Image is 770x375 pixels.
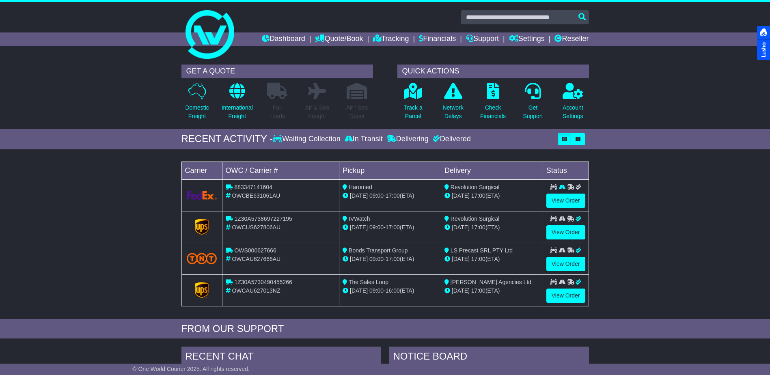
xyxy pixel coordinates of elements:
[187,253,217,264] img: TNT_Domestic.png
[343,223,438,232] div: - (ETA)
[195,219,209,235] img: GetCarrierServiceLogo
[349,247,408,254] span: Bonds Transport Group
[444,192,539,200] div: (ETA)
[181,323,589,335] div: FROM OUR SUPPORT
[350,256,368,262] span: [DATE]
[343,135,385,144] div: In Transit
[386,256,400,262] span: 17:00
[234,247,276,254] span: OWS000627666
[451,247,513,254] span: LS Precast SRL PTY Ltd
[234,216,292,222] span: 1Z30A5738697227195
[195,282,209,298] img: GetCarrierServiceLogo
[232,256,280,262] span: OWCAU627666AU
[232,224,280,231] span: OWCUS627806AU
[315,32,363,46] a: Quote/Book
[546,257,585,271] a: View Order
[369,287,384,294] span: 09:00
[452,256,470,262] span: [DATE]
[386,287,400,294] span: 16:00
[339,162,441,179] td: Pickup
[452,192,470,199] span: [DATE]
[444,223,539,232] div: (ETA)
[451,279,531,285] span: [PERSON_NAME] Agencies Ltd
[185,82,209,125] a: DomesticFreight
[343,255,438,263] div: - (ETA)
[234,184,272,190] span: 883347141604
[350,287,368,294] span: [DATE]
[471,224,485,231] span: 17:00
[543,162,589,179] td: Status
[373,32,409,46] a: Tracking
[466,32,499,46] a: Support
[419,32,456,46] a: Financials
[441,162,543,179] td: Delivery
[232,192,280,199] span: OWCBE631061AU
[369,224,384,231] span: 09:00
[369,192,384,199] span: 09:00
[546,194,585,208] a: View Order
[181,347,381,369] div: RECENT CHAT
[451,184,500,190] span: Revolution Surgical
[546,289,585,303] a: View Order
[444,255,539,263] div: (ETA)
[385,135,431,144] div: Delivering
[349,216,370,222] span: IVWatch
[343,287,438,295] div: - (ETA)
[386,224,400,231] span: 17:00
[471,287,485,294] span: 17:00
[267,103,287,121] p: Full Loads
[349,279,388,285] span: The Sales Loop
[562,82,584,125] a: AccountSettings
[349,184,372,190] span: Haromed
[187,191,217,200] img: GetCarrierServiceLogo
[273,135,342,144] div: Waiting Collection
[442,82,464,125] a: NetworkDelays
[452,224,470,231] span: [DATE]
[222,103,253,121] p: International Freight
[480,82,506,125] a: CheckFinancials
[480,103,506,121] p: Check Financials
[350,224,368,231] span: [DATE]
[262,32,305,46] a: Dashboard
[346,103,368,121] p: Air / Sea Depot
[522,82,543,125] a: GetSupport
[404,103,423,121] p: Track a Parcel
[343,192,438,200] div: - (ETA)
[563,103,583,121] p: Account Settings
[442,103,463,121] p: Network Delays
[389,347,589,369] div: NOTICE BOARD
[181,133,273,145] div: RECENT ACTIVITY -
[452,287,470,294] span: [DATE]
[222,162,339,179] td: OWC / Carrier #
[471,192,485,199] span: 17:00
[305,103,329,121] p: Air & Sea Freight
[546,225,585,239] a: View Order
[471,256,485,262] span: 17:00
[403,82,423,125] a: Track aParcel
[234,279,292,285] span: 1Z30A5730490455266
[397,65,589,78] div: QUICK ACTIONS
[431,135,471,144] div: Delivered
[444,287,539,295] div: (ETA)
[369,256,384,262] span: 09:00
[181,65,373,78] div: GET A QUOTE
[509,32,545,46] a: Settings
[554,32,589,46] a: Reseller
[350,192,368,199] span: [DATE]
[451,216,500,222] span: Revolution Surgical
[221,82,253,125] a: InternationalFreight
[386,192,400,199] span: 17:00
[523,103,543,121] p: Get Support
[132,366,250,372] span: © One World Courier 2025. All rights reserved.
[181,162,222,179] td: Carrier
[232,287,280,294] span: OWCAU627013NZ
[185,103,209,121] p: Domestic Freight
